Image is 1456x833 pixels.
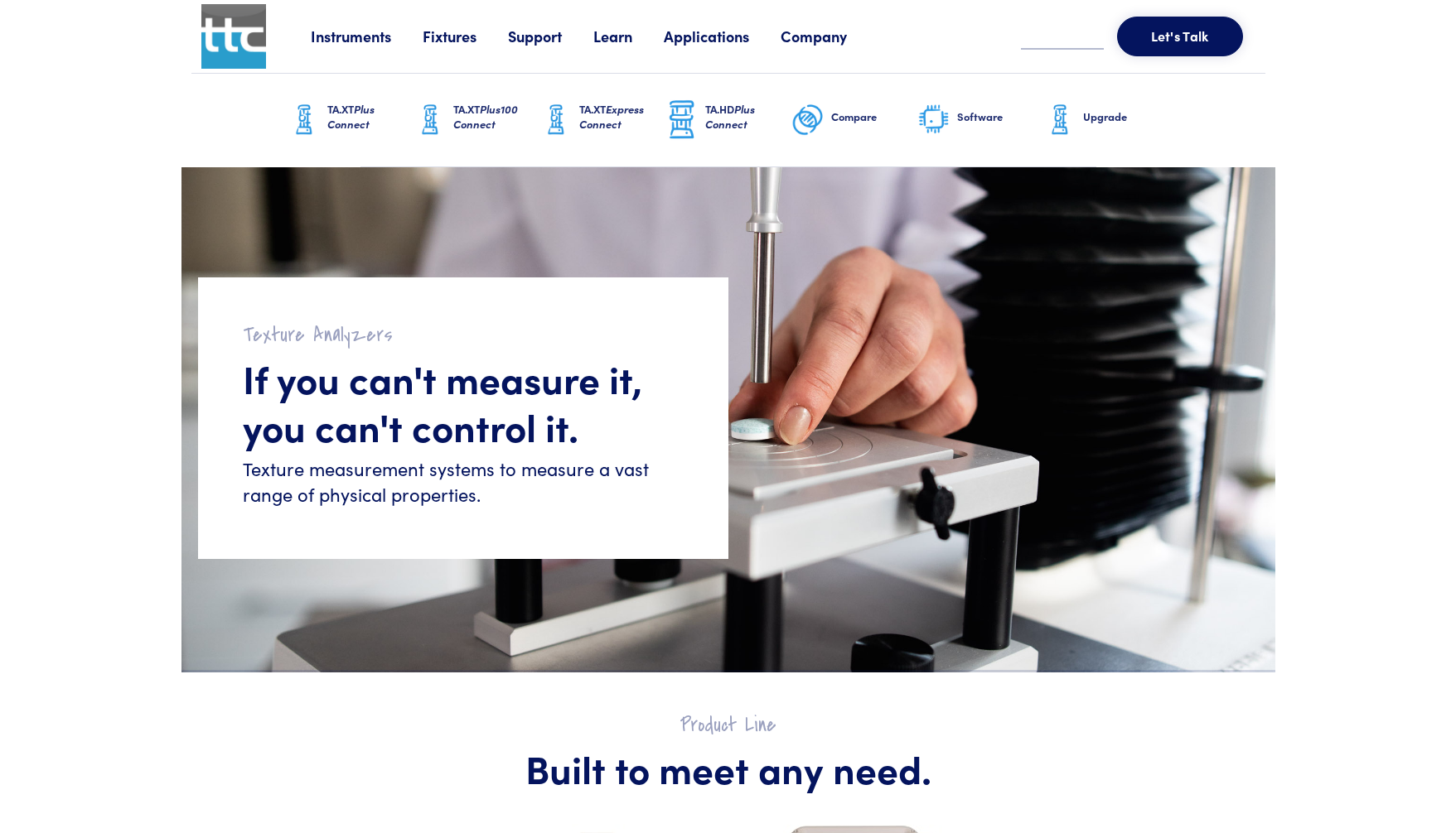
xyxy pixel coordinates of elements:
[539,74,665,166] a: TA.XTExpress Connect
[705,102,791,132] h6: TA.HD
[243,456,684,508] h6: Texture measurement systems to measure a vast range of physical properties.
[665,74,791,166] a: TA.HDPlus Connect
[539,99,573,141] img: ta-xt-graphic.png
[1083,109,1169,124] h6: Upgrade
[781,26,878,46] a: Company
[327,102,414,132] h6: TA.XT
[288,74,414,166] a: TA.XTPlus Connect
[243,322,684,348] h2: Texture Analyzers
[453,101,518,132] span: Plus100 Connect
[1043,74,1169,166] a: Upgrade
[414,99,447,141] img: ta-xt-graphic.png
[791,99,825,141] img: compare-graphic.png
[1043,99,1076,141] img: ta-xt-graphic.png
[917,74,1043,166] a: Software
[243,354,684,450] h1: If you can't measure it, you can't control it.
[327,101,375,132] span: Plus Connect
[665,99,699,142] img: ta-hd-graphic.png
[231,712,1226,738] h2: Product Line
[705,101,755,132] span: Plus Connect
[1117,17,1243,56] button: Let's Talk
[414,74,539,166] a: TA.XTPlus100 Connect
[917,103,951,137] img: software-graphic.png
[579,101,644,132] span: Express Connect
[453,102,539,132] h6: TA.XT
[957,109,1043,124] h6: Software
[231,744,1226,792] h1: Built to meet any need.
[664,26,781,46] a: Applications
[423,26,508,46] a: Fixtures
[831,109,917,124] h6: Compare
[593,26,664,46] a: Learn
[311,26,423,46] a: Instruments
[508,26,593,46] a: Support
[288,99,321,141] img: ta-xt-graphic.png
[201,4,266,69] img: ttc_logo_1x1_v1.0.png
[791,74,917,166] a: Compare
[579,102,665,132] h6: TA.XT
